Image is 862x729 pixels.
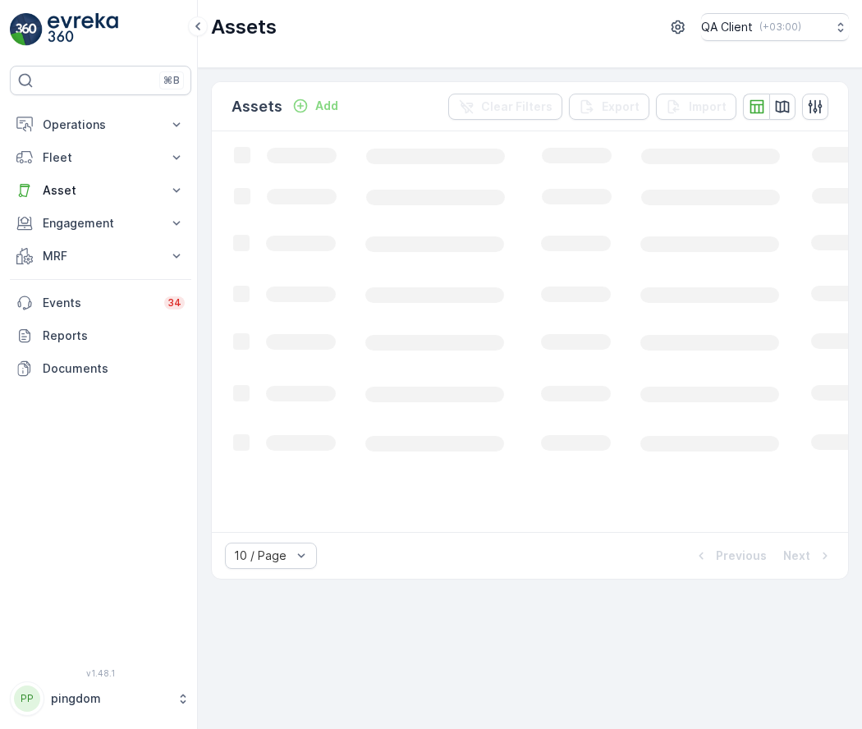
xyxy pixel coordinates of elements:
[43,360,185,377] p: Documents
[10,352,191,385] a: Documents
[10,240,191,273] button: MRF
[315,98,338,114] p: Add
[43,248,158,264] p: MRF
[48,13,118,46] img: logo_light-DOdMpM7g.png
[163,74,180,87] p: ⌘B
[701,19,753,35] p: QA Client
[43,182,158,199] p: Asset
[10,681,191,716] button: PPpingdom
[10,13,43,46] img: logo
[10,141,191,174] button: Fleet
[14,685,40,712] div: PP
[689,99,727,115] p: Import
[167,296,181,309] p: 34
[691,546,768,566] button: Previous
[10,207,191,240] button: Engagement
[783,548,810,564] p: Next
[286,96,345,116] button: Add
[43,215,158,232] p: Engagement
[10,108,191,141] button: Operations
[43,328,185,344] p: Reports
[10,174,191,207] button: Asset
[10,287,191,319] a: Events34
[701,13,849,41] button: QA Client(+03:00)
[759,21,801,34] p: ( +03:00 )
[43,295,154,311] p: Events
[782,546,835,566] button: Next
[716,548,767,564] p: Previous
[51,690,168,707] p: pingdom
[211,14,277,40] p: Assets
[10,319,191,352] a: Reports
[43,149,158,166] p: Fleet
[569,94,649,120] button: Export
[43,117,158,133] p: Operations
[448,94,562,120] button: Clear Filters
[481,99,553,115] p: Clear Filters
[602,99,640,115] p: Export
[656,94,736,120] button: Import
[10,668,191,678] span: v 1.48.1
[232,95,282,118] p: Assets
